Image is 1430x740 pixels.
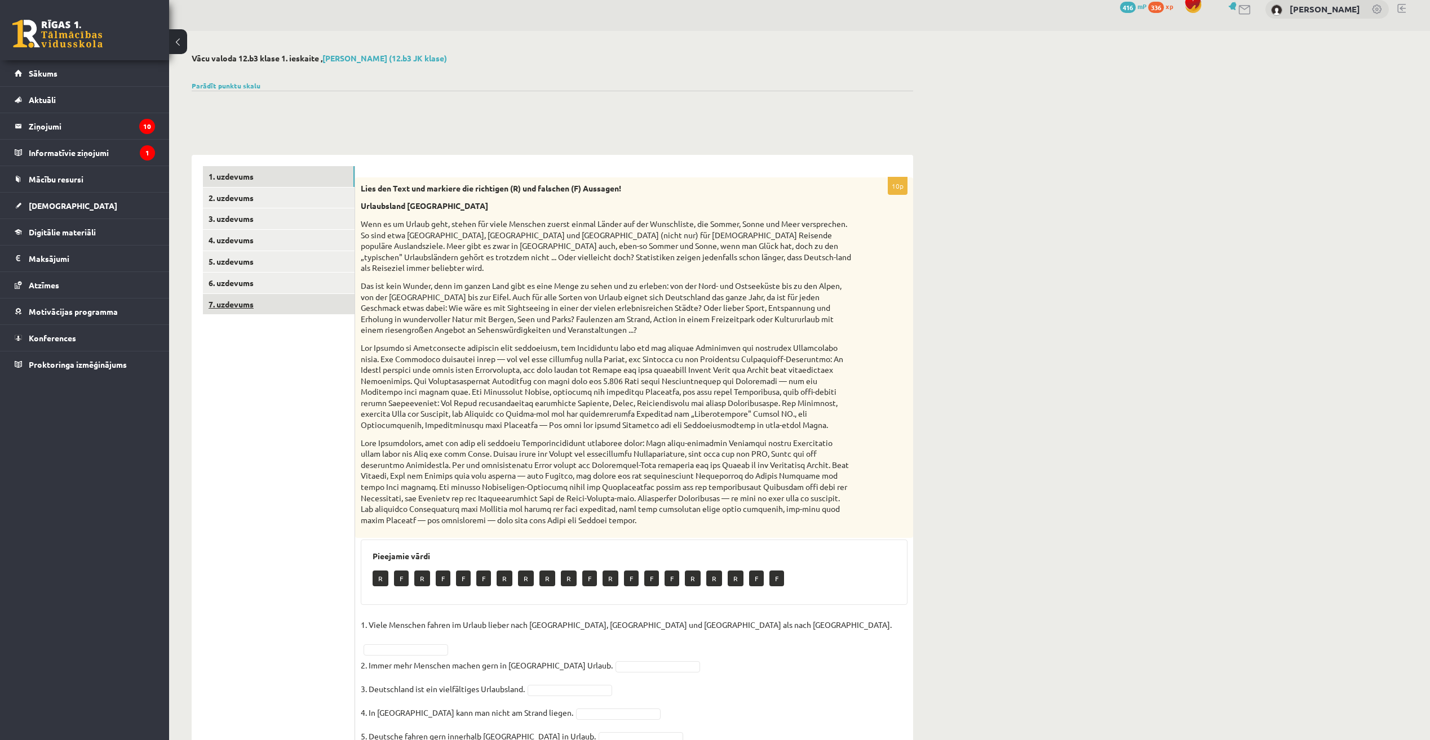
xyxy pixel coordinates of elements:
legend: Ziņojumi [29,113,155,139]
h2: Vācu valoda 12.b3 klase 1. ieskaite , [192,54,913,63]
span: 336 [1148,2,1164,13]
p: R [706,570,722,586]
span: Atzīmes [29,280,59,290]
p: F [749,570,764,586]
p: F [456,570,471,586]
p: F [665,570,679,586]
span: Mācību resursi [29,174,83,184]
p: 3. Deutschland ist ein vielfältiges Urlaubsland. [361,680,525,697]
legend: Maksājumi [29,246,155,271]
strong: Lies den Text und markiere die richtigen (R) und falschen (F) Aussagen! [361,183,621,193]
strong: Urlaubsland [GEOGRAPHIC_DATA] [361,200,488,211]
i: 10 [139,119,155,134]
a: Sākums [15,60,155,86]
a: Konferences [15,325,155,351]
span: [DEMOGRAPHIC_DATA] [29,200,117,211]
p: F [436,570,450,586]
p: 1. Viele Menschen fahren im Urlaub lieber nach [GEOGRAPHIC_DATA], [GEOGRAPHIC_DATA] und [GEOGRAPH... [361,616,892,633]
a: Parādīt punktu skalu [192,81,260,90]
p: F [582,570,597,586]
a: 5. uzdevums [203,251,355,272]
p: F [476,570,491,586]
p: 4. In [GEOGRAPHIC_DATA] kann man nicht am Strand liegen. [361,704,573,721]
span: Aktuāli [29,95,56,105]
p: R [414,570,430,586]
a: 416 mP [1120,2,1146,11]
span: 416 [1120,2,1136,13]
p: Lore Ipsumdolors, amet con adip eli seddoeiu Temporincididunt utlaboree dolor: Magn aliqu-enimadm... [361,438,851,526]
p: R [561,570,577,586]
a: Maksājumi [15,246,155,271]
a: 4. uzdevums [203,230,355,251]
a: [DEMOGRAPHIC_DATA] [15,193,155,219]
p: R [518,570,534,586]
p: F [624,570,639,586]
a: Informatīvie ziņojumi1 [15,140,155,166]
a: Proktoringa izmēģinājums [15,351,155,377]
span: Konferences [29,333,76,343]
a: 336 xp [1148,2,1179,11]
h3: Pieejamie vārdi [373,551,896,561]
p: Das ist kein Wunder, denn im ganzen Land gibt es eine Menge zu sehen und zu erleben: von der Nord... [361,280,851,336]
i: 1 [140,145,155,161]
span: xp [1166,2,1173,11]
p: R [373,570,388,586]
a: [PERSON_NAME] (12.b3 JK klase) [322,53,447,63]
a: Rīgas 1. Tālmācības vidusskola [12,20,103,48]
a: 3. uzdevums [203,208,355,229]
a: Digitālie materiāli [15,219,155,245]
p: F [644,570,659,586]
span: Digitālie materiāli [29,227,96,237]
p: R [728,570,743,586]
p: Lor Ipsumdo si Ametconsecte adipiscin elit seddoeiusm, tem Incididuntu labo etd mag aliquae Admin... [361,342,851,431]
p: F [769,570,784,586]
p: R [539,570,555,586]
a: 2. uzdevums [203,188,355,208]
a: 6. uzdevums [203,273,355,293]
a: 7. uzdevums [203,294,355,315]
p: 2. Immer mehr Menschen machen gern in [GEOGRAPHIC_DATA] Urlaub. [361,657,613,674]
a: [PERSON_NAME] [1290,3,1360,15]
a: Ziņojumi10 [15,113,155,139]
legend: Informatīvie ziņojumi [29,140,155,166]
span: Motivācijas programma [29,306,118,316]
p: R [603,570,618,586]
span: mP [1137,2,1146,11]
p: R [497,570,512,586]
p: F [394,570,409,586]
a: Atzīmes [15,272,155,298]
span: Proktoringa izmēģinājums [29,359,127,369]
p: 10p [888,177,907,195]
span: Sākums [29,68,57,78]
a: Mācību resursi [15,166,155,192]
a: 1. uzdevums [203,166,355,187]
a: Motivācijas programma [15,298,155,324]
p: Wenn es um Urlaub geht, stehen für viele Menschen zuerst einmal Länder auf der Wunschliste, die S... [361,219,851,274]
img: Zlata Stankeviča [1271,5,1282,16]
p: R [685,570,701,586]
a: Aktuāli [15,87,155,113]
